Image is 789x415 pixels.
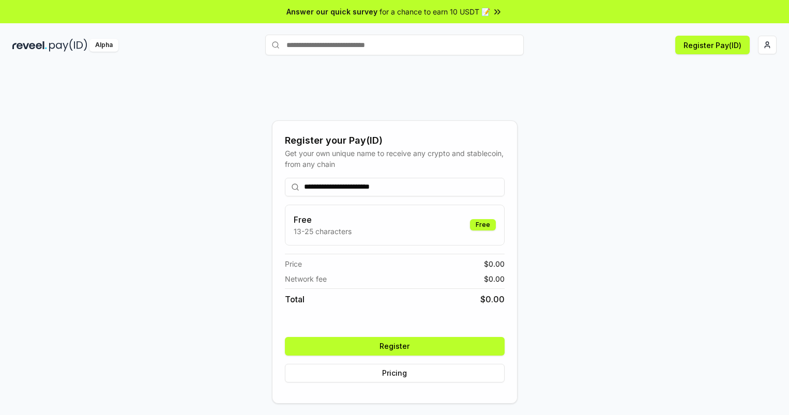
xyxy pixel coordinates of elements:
[89,39,118,52] div: Alpha
[285,133,505,148] div: Register your Pay(ID)
[285,337,505,356] button: Register
[49,39,87,52] img: pay_id
[12,39,47,52] img: reveel_dark
[285,258,302,269] span: Price
[470,219,496,230] div: Free
[675,36,750,54] button: Register Pay(ID)
[480,293,505,305] span: $ 0.00
[285,364,505,382] button: Pricing
[285,148,505,170] div: Get your own unique name to receive any crypto and stablecoin, from any chain
[484,273,505,284] span: $ 0.00
[286,6,377,17] span: Answer our quick survey
[294,226,352,237] p: 13-25 characters
[484,258,505,269] span: $ 0.00
[285,273,327,284] span: Network fee
[380,6,490,17] span: for a chance to earn 10 USDT 📝
[294,213,352,226] h3: Free
[285,293,305,305] span: Total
